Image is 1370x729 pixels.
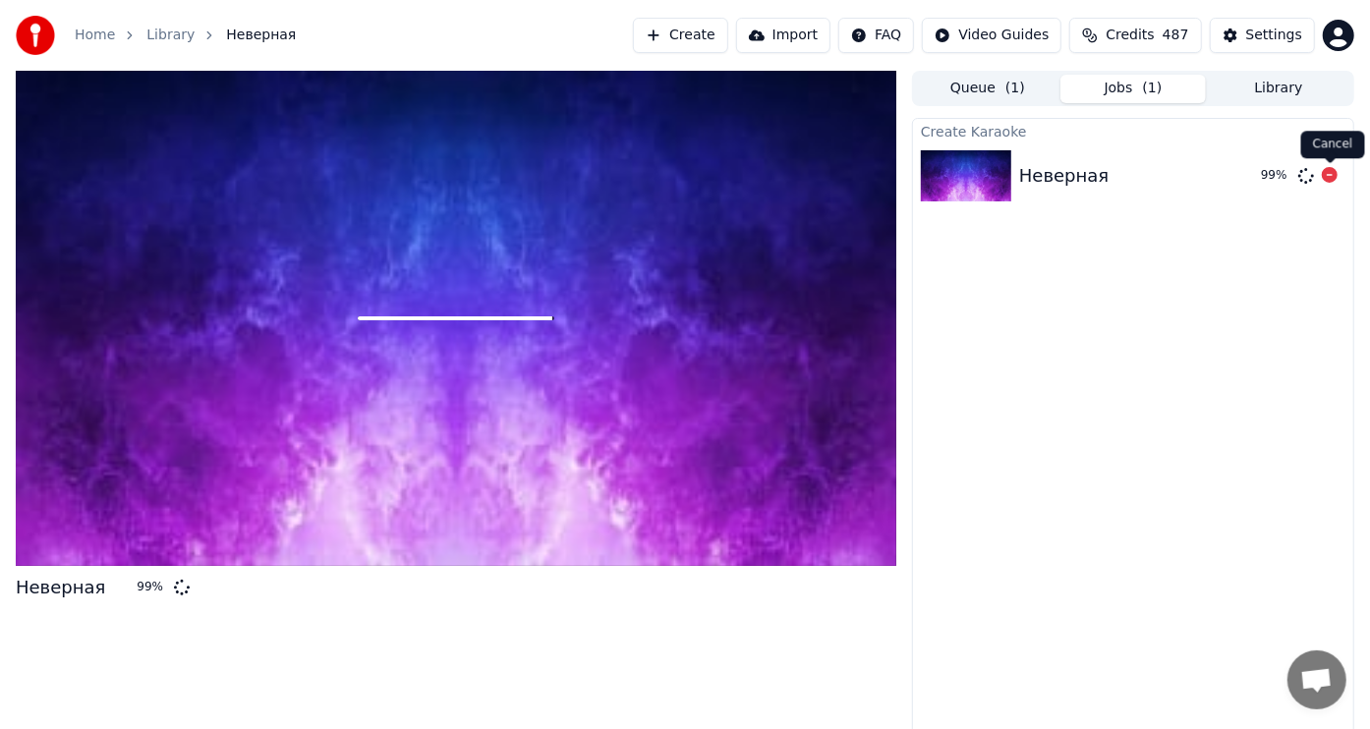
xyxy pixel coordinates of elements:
div: Create Karaoke [913,119,1353,142]
div: Неверная [16,574,105,601]
nav: breadcrumb [75,26,296,45]
div: Settings [1246,26,1302,45]
div: 99 % [1261,168,1290,184]
a: Home [75,26,115,45]
button: Jobs [1060,75,1206,103]
div: Неверная [1019,162,1109,190]
button: FAQ [838,18,914,53]
div: Open chat [1287,650,1346,709]
button: Credits487 [1069,18,1201,53]
span: Неверная [226,26,296,45]
button: Settings [1210,18,1315,53]
span: 487 [1163,26,1189,45]
button: Library [1206,75,1351,103]
img: youka [16,16,55,55]
span: Credits [1106,26,1154,45]
button: Video Guides [922,18,1061,53]
button: Import [736,18,830,53]
span: ( 1 ) [1143,79,1163,98]
div: Cancel [1301,131,1365,158]
span: ( 1 ) [1005,79,1025,98]
a: Library [146,26,195,45]
div: 99 % [137,580,166,595]
button: Create [633,18,728,53]
button: Queue [915,75,1060,103]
